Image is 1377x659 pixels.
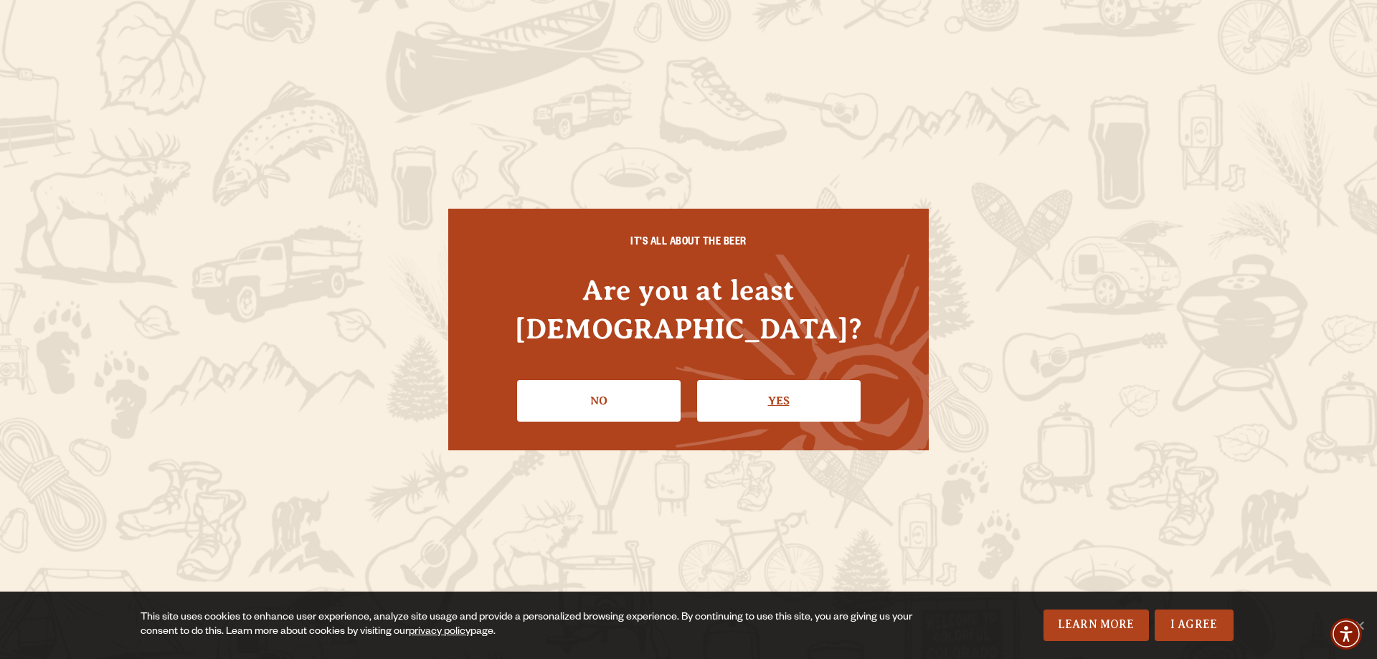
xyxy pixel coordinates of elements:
[1330,618,1362,650] div: Accessibility Menu
[1044,610,1149,641] a: Learn More
[517,380,681,422] a: No
[477,271,900,347] h4: Are you at least [DEMOGRAPHIC_DATA]?
[1155,610,1234,641] a: I Agree
[477,237,900,250] h6: IT'S ALL ABOUT THE BEER
[697,380,861,422] a: Confirm I'm 21 or older
[409,627,470,638] a: privacy policy
[141,611,924,640] div: This site uses cookies to enhance user experience, analyze site usage and provide a personalized ...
